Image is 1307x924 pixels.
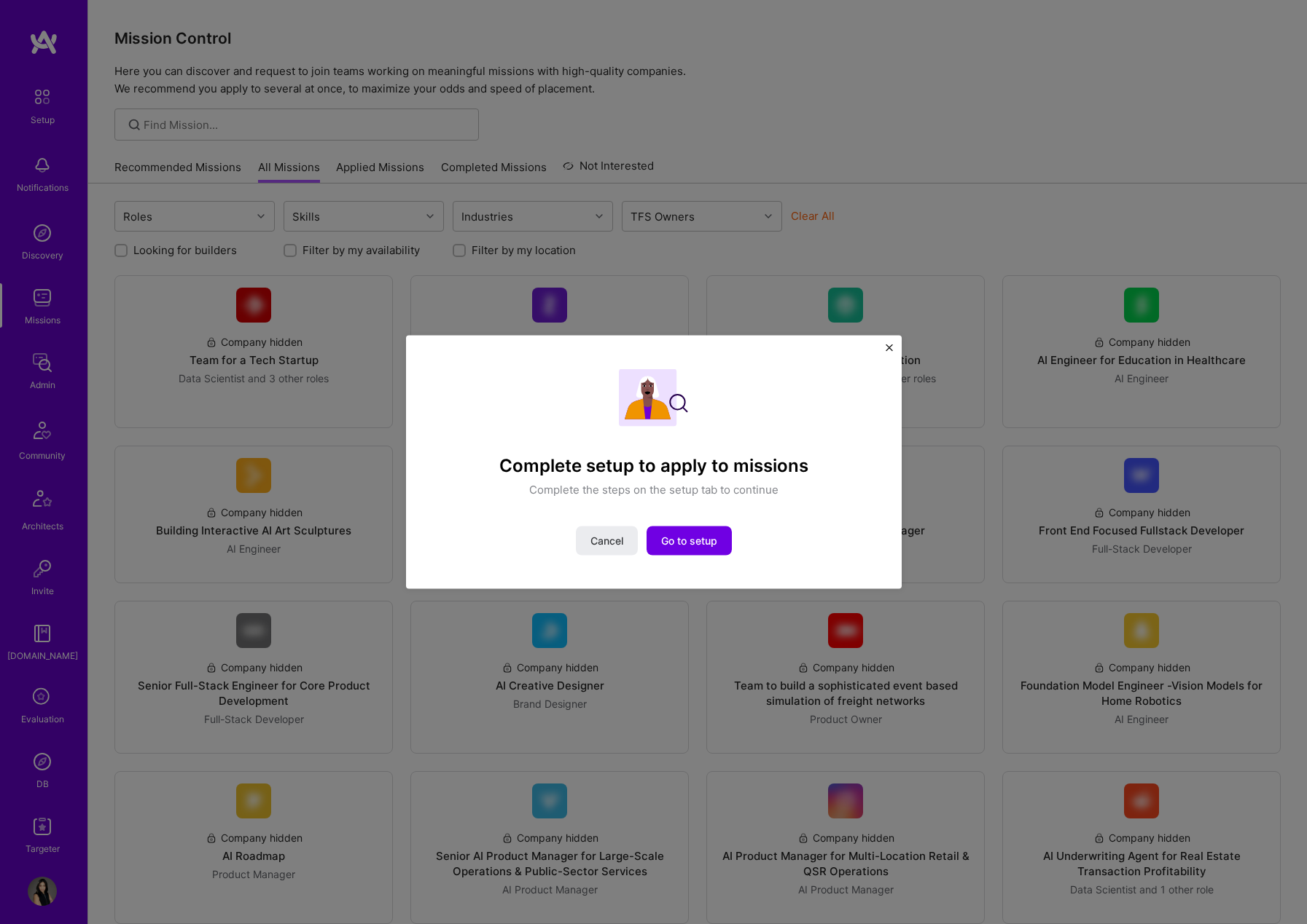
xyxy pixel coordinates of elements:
[647,526,732,556] button: Go to setup
[576,526,638,556] button: Cancel
[661,534,717,548] span: Go to setup
[499,455,808,476] h4: Complete setup to apply to missions
[619,368,688,426] img: Complete setup illustration
[590,534,623,548] span: Cancel
[529,482,779,497] p: Complete the steps on the setup tab to continue
[886,344,893,359] button: Close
